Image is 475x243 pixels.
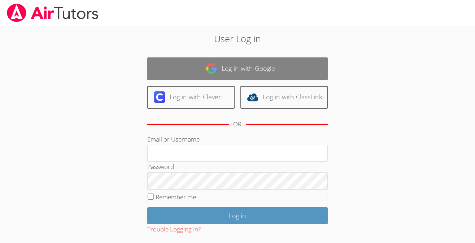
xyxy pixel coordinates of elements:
div: OR [233,119,241,130]
input: Log in [147,207,328,224]
img: classlink-logo-d6bb404cc1216ec64c9a2012d9dc4662098be43eaf13dc465df04b49fa7ab582.svg [247,91,258,103]
a: Log in with Clever [147,86,235,109]
a: Log in with ClassLink [240,86,328,109]
label: Password [147,162,174,171]
label: Email or Username [147,135,200,143]
label: Remember me [156,193,196,201]
h2: User Log in [109,32,366,45]
img: clever-logo-6eab21bc6e7a338710f1a6ff85c0baf02591cd810cc4098c63d3a4b26e2feb20.svg [154,91,165,103]
img: airtutors_banner-c4298cdbf04f3fff15de1276eac7730deb9818008684d7c2e4769d2f7ddbe033.png [6,4,99,22]
button: Trouble Logging In? [147,224,201,235]
a: Log in with Google [147,57,328,80]
img: google-logo-50288ca7cdecda66e5e0955fdab243c47b7ad437acaf1139b6f446037453330a.svg [206,63,217,74]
